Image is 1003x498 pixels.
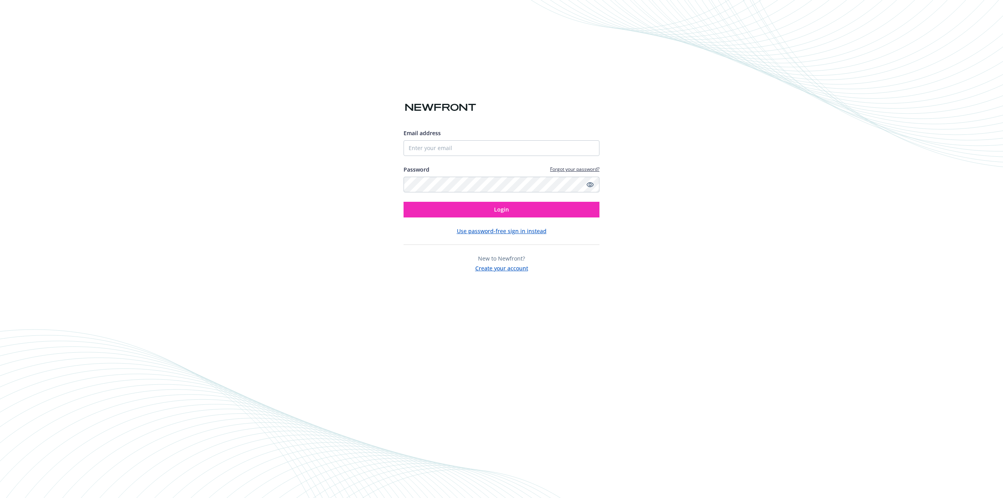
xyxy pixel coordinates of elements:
[404,177,599,192] input: Enter your password
[457,227,547,235] button: Use password-free sign in instead
[585,180,595,189] a: Show password
[478,255,525,262] span: New to Newfront?
[404,165,429,174] label: Password
[404,101,478,114] img: Newfront logo
[404,129,441,137] span: Email address
[494,206,509,213] span: Login
[404,140,599,156] input: Enter your email
[550,166,599,172] a: Forgot your password?
[404,202,599,217] button: Login
[475,263,528,272] button: Create your account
